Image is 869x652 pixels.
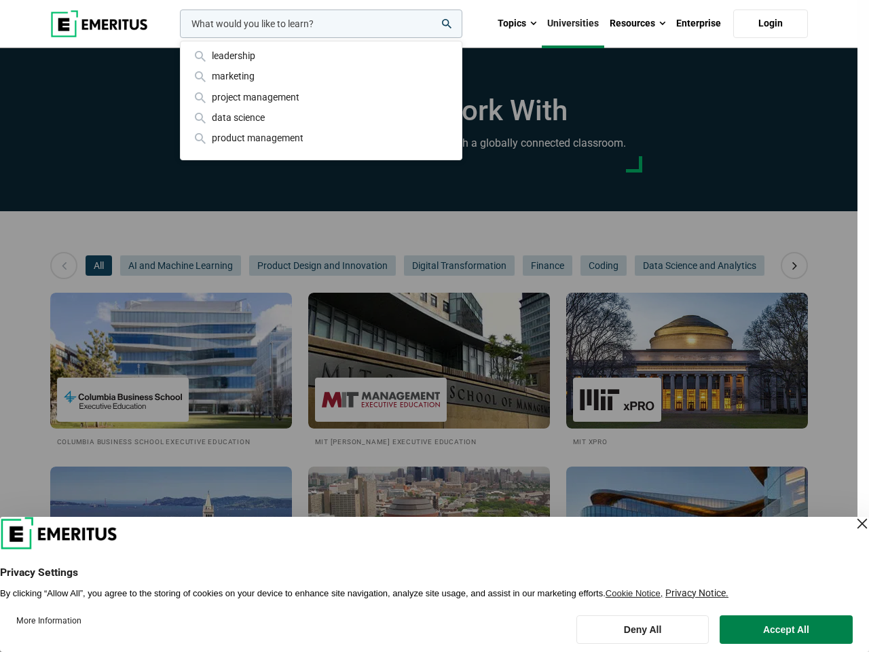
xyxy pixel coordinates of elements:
[191,69,451,84] div: marketing
[191,110,451,125] div: data science
[191,130,451,145] div: product management
[733,10,808,38] a: Login
[191,48,451,63] div: leadership
[180,10,462,38] input: woocommerce-product-search-field-0
[191,90,451,105] div: project management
